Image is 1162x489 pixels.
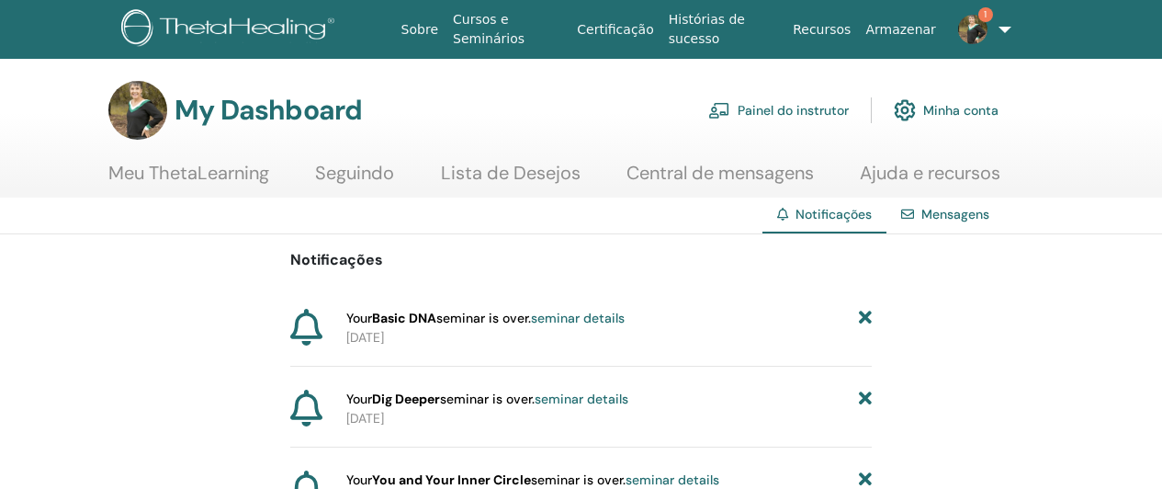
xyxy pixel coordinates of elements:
[570,13,660,47] a: Certificação
[372,310,436,326] strong: Basic DNA
[858,13,942,47] a: Armazenar
[108,162,269,198] a: Meu ThetaLearning
[446,3,570,56] a: Cursos e Seminários
[372,472,531,488] strong: You and Your Inner Circle
[860,162,1000,198] a: Ajuda e recursos
[121,9,341,51] img: logo.png
[958,15,987,44] img: default.jpg
[626,472,719,488] a: seminar details
[535,391,628,407] a: seminar details
[795,206,872,222] span: Notificações
[394,13,446,47] a: Sobre
[346,390,628,409] span: Your seminar is over.
[175,94,362,127] h3: My Dashboard
[315,162,394,198] a: Seguindo
[894,95,916,126] img: cog.svg
[441,162,581,198] a: Lista de Desejos
[708,102,730,119] img: chalkboard-teacher.svg
[346,309,625,328] span: Your seminar is over.
[346,409,872,428] p: [DATE]
[894,90,998,131] a: Minha conta
[290,249,872,271] p: Notificações
[978,7,993,22] span: 1
[372,391,440,407] strong: Dig Deeper
[531,310,625,326] a: seminar details
[661,3,785,56] a: Histórias de sucesso
[108,81,167,140] img: default.jpg
[785,13,858,47] a: Recursos
[346,328,872,347] p: [DATE]
[626,162,814,198] a: Central de mensagens
[708,90,849,131] a: Painel do instrutor
[921,206,989,222] a: Mensagens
